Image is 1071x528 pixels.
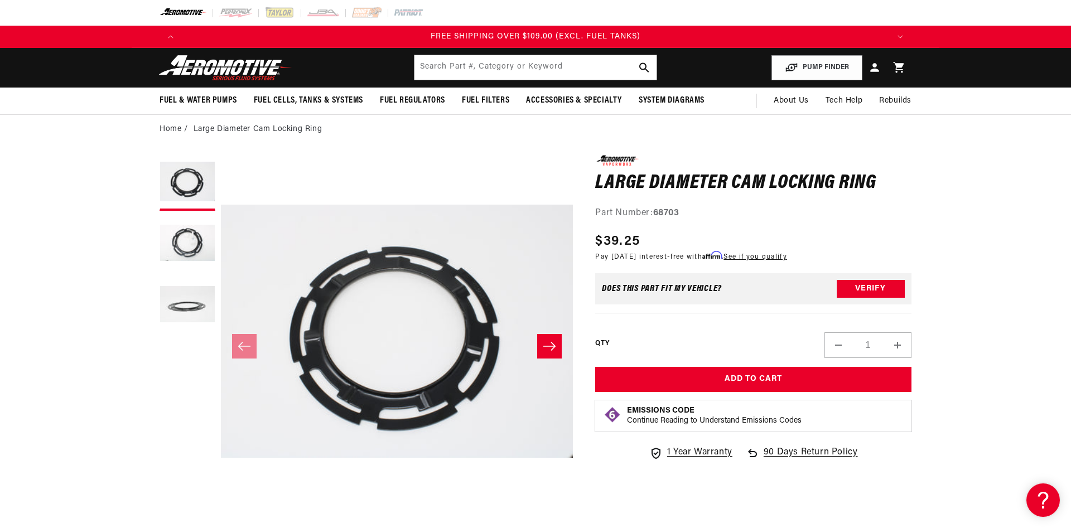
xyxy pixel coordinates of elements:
[156,55,295,81] img: Aeromotive
[160,123,181,135] a: Home
[889,26,911,48] button: Translation missing: en.sections.announcements.next_announcement
[632,55,657,80] button: search button
[132,26,939,48] slideshow-component: Translation missing: en.sections.announcements.announcement_bar
[723,254,787,260] a: See if you qualify - Learn more about Affirm Financing (opens in modal)
[232,334,257,359] button: Slide left
[245,88,372,114] summary: Fuel Cells, Tanks & Systems
[462,95,509,106] span: Fuel Filters
[414,55,657,80] input: Search by Part Number, Category or Keyword
[160,155,215,211] button: Load image 1 in gallery view
[595,367,911,392] button: Add to Cart
[454,88,518,114] summary: Fuel Filters
[431,32,640,41] span: FREE SHIPPING OVER $109.00 (EXCL. FUEL TANKS)
[380,95,445,106] span: Fuel Regulators
[879,95,911,107] span: Rebuilds
[837,280,905,298] button: Verify
[627,416,802,426] p: Continue Reading to Understand Emissions Codes
[595,231,640,251] span: $39.25
[526,95,622,106] span: Accessories & Specialty
[160,95,237,106] span: Fuel & Water Pumps
[871,88,920,114] summary: Rebuilds
[254,95,363,106] span: Fuel Cells, Tanks & Systems
[372,88,454,114] summary: Fuel Regulators
[817,88,871,114] summary: Tech Help
[151,88,245,114] summary: Fuel & Water Pumps
[764,445,858,471] span: 90 Days Return Policy
[602,284,722,293] div: Does This part fit My vehicle?
[630,88,713,114] summary: System Diagrams
[595,206,911,221] div: Part Number:
[702,251,722,259] span: Affirm
[160,216,215,272] button: Load image 2 in gallery view
[746,445,858,471] a: 90 Days Return Policy
[160,123,911,135] nav: breadcrumbs
[653,209,679,217] strong: 68703
[765,88,817,114] a: About Us
[639,95,705,106] span: System Diagrams
[518,88,630,114] summary: Accessories & Specialty
[182,31,889,43] div: Announcement
[627,406,802,426] button: Emissions CodeContinue Reading to Understand Emissions Codes
[649,445,732,460] a: 1 Year Warranty
[194,123,322,135] li: Large Diameter Cam Locking Ring
[774,96,809,105] span: About Us
[595,339,609,348] label: QTY
[604,406,621,424] img: Emissions code
[826,95,862,107] span: Tech Help
[160,26,182,48] button: Translation missing: en.sections.announcements.previous_announcement
[771,55,862,80] button: PUMP FINDER
[160,278,215,333] button: Load image 3 in gallery view
[537,334,562,359] button: Slide right
[595,251,787,262] p: Pay [DATE] interest-free with .
[667,445,732,460] span: 1 Year Warranty
[182,31,889,43] div: 4 of 4
[595,175,911,192] h1: Large Diameter Cam Locking Ring
[627,406,694,415] strong: Emissions Code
